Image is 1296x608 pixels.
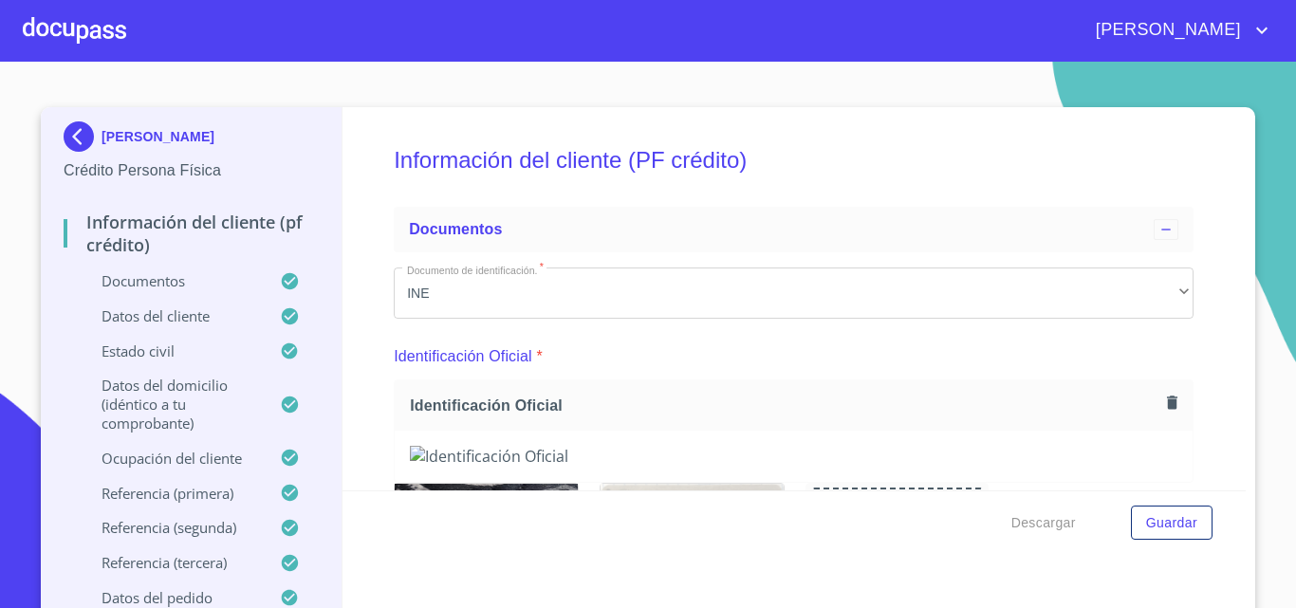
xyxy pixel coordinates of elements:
[1011,511,1076,535] span: Descargar
[394,345,532,368] p: Identificación Oficial
[395,484,578,587] img: Identificación Oficial
[410,396,1159,415] span: Identificación Oficial
[64,518,280,537] p: Referencia (segunda)
[64,121,102,152] img: Docupass spot blue
[1131,506,1213,541] button: Guardar
[64,376,280,433] p: Datos del domicilio (idéntico a tu comprobante)
[64,211,319,256] p: Información del cliente (PF crédito)
[64,341,280,360] p: Estado Civil
[1082,15,1250,46] span: [PERSON_NAME]
[394,267,1194,319] div: INE
[394,121,1194,199] h5: Información del cliente (PF crédito)
[64,306,280,325] p: Datos del cliente
[410,446,1177,467] img: Identificación Oficial
[409,221,502,237] span: Documentos
[394,207,1194,252] div: Documentos
[1082,15,1273,46] button: account of current user
[64,588,280,607] p: Datos del pedido
[1146,511,1197,535] span: Guardar
[64,553,280,572] p: Referencia (tercera)
[64,449,280,468] p: Ocupación del Cliente
[1004,506,1083,541] button: Descargar
[64,159,319,182] p: Crédito Persona Física
[64,484,280,503] p: Referencia (primera)
[64,121,319,159] div: [PERSON_NAME]
[102,129,214,144] p: [PERSON_NAME]
[64,271,280,290] p: Documentos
